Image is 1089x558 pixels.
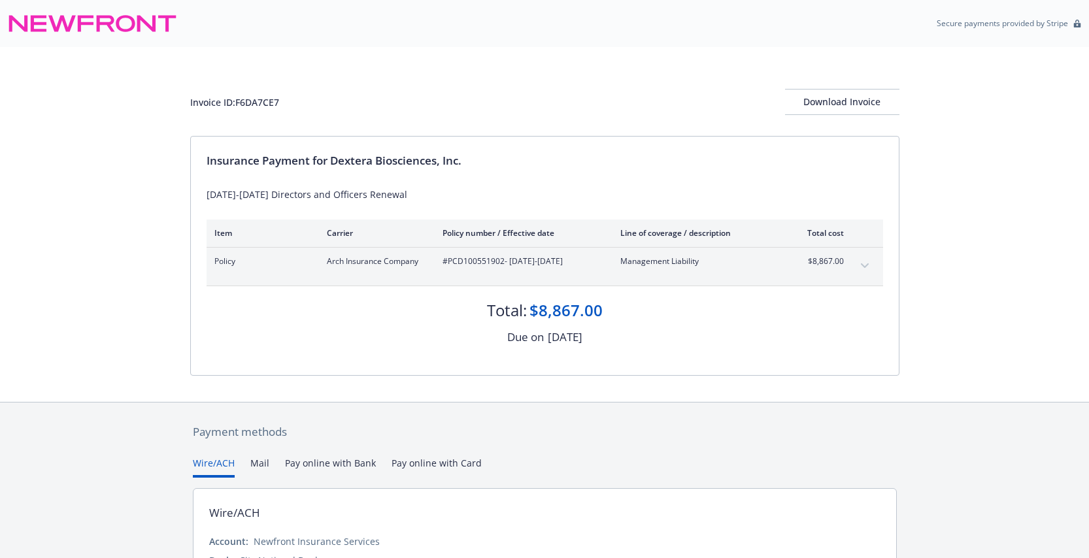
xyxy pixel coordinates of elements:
div: Due on [507,329,544,346]
div: Line of coverage / description [620,227,774,238]
div: Total cost [795,227,844,238]
div: Carrier [327,227,422,238]
div: [DATE] [548,329,582,346]
div: [DATE]-[DATE] Directors and Officers Renewal [207,188,883,201]
div: Insurance Payment for Dextera Biosciences, Inc. [207,152,883,169]
button: Mail [250,456,269,478]
div: Download Invoice [785,90,899,114]
div: PolicyArch Insurance Company#PCD100551902- [DATE]-[DATE]Management Liability$8,867.00expand content [207,248,883,286]
span: Arch Insurance Company [327,255,422,267]
button: Pay online with Card [392,456,482,478]
div: Newfront Insurance Services [254,534,380,548]
button: Download Invoice [785,89,899,115]
div: Invoice ID: F6DA7CE7 [190,95,279,109]
span: Management Liability [620,255,774,267]
div: Account: [209,534,248,548]
div: $8,867.00 [529,299,603,321]
button: Wire/ACH [193,456,235,478]
div: Wire/ACH [209,504,260,521]
div: Item [214,227,306,238]
span: $8,867.00 [795,255,844,267]
button: expand content [854,255,875,276]
p: Secure payments provided by Stripe [937,18,1068,29]
button: Pay online with Bank [285,456,376,478]
span: #PCD100551902 - [DATE]-[DATE] [443,255,599,267]
div: Policy number / Effective date [443,227,599,238]
div: Total: [487,299,527,321]
div: Payment methods [193,423,897,440]
span: Policy [214,255,306,267]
